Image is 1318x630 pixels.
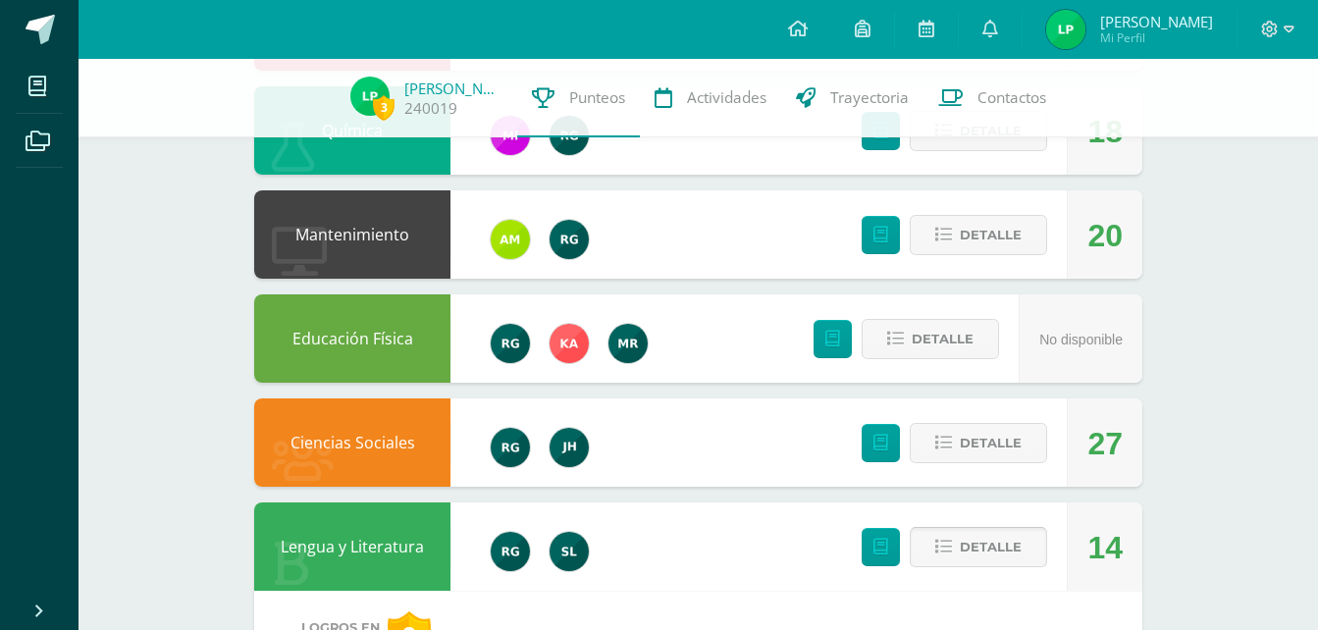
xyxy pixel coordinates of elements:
a: [PERSON_NAME][GEOGRAPHIC_DATA] [404,79,502,98]
img: 24ef3269677dd7dd963c57b86ff4a022.png [491,428,530,467]
div: 14 [1087,503,1123,592]
div: 27 [1087,399,1123,488]
span: Detalle [912,321,974,357]
span: Contactos [977,87,1046,108]
span: No disponible [1039,332,1123,347]
span: Mi Perfil [1100,29,1213,46]
img: aeec87acf9f73d1a1c3505d5770713a8.png [550,532,589,571]
span: Detalle [960,529,1022,565]
div: Educación Física [254,294,450,383]
a: Contactos [923,59,1061,137]
img: 5bd285644e8b6dbc372e40adaaf14996.png [350,77,390,116]
a: Actividades [640,59,781,137]
a: Punteos [517,59,640,137]
button: Detalle [910,423,1047,463]
img: 24ef3269677dd7dd963c57b86ff4a022.png [550,220,589,259]
button: Detalle [910,215,1047,255]
span: Actividades [687,87,766,108]
span: 3 [373,95,395,120]
div: 20 [1087,191,1123,280]
a: Trayectoria [781,59,923,137]
button: Detalle [910,527,1047,567]
div: Mantenimiento [254,190,450,279]
span: Trayectoria [830,87,909,108]
img: 760639804b77a624a8a153f578963b33.png [550,324,589,363]
span: [PERSON_NAME] [1100,12,1213,31]
img: dcbde16094ad5605c855cf189b900fc8.png [608,324,648,363]
span: Punteos [569,87,625,108]
button: Detalle [862,319,999,359]
img: 24ef3269677dd7dd963c57b86ff4a022.png [491,532,530,571]
div: Ciencias Sociales [254,398,450,487]
a: 240019 [404,98,457,119]
img: 5bd285644e8b6dbc372e40adaaf14996.png [1046,10,1085,49]
span: Detalle [960,217,1022,253]
span: Detalle [960,425,1022,461]
img: fb2ca82e8de93e60a5b7f1e46d7c79f5.png [491,220,530,259]
img: 24ef3269677dd7dd963c57b86ff4a022.png [491,324,530,363]
div: Lengua y Literatura [254,502,450,591]
img: 2f952caa3f07b7df01ee2ceb26827530.png [550,428,589,467]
